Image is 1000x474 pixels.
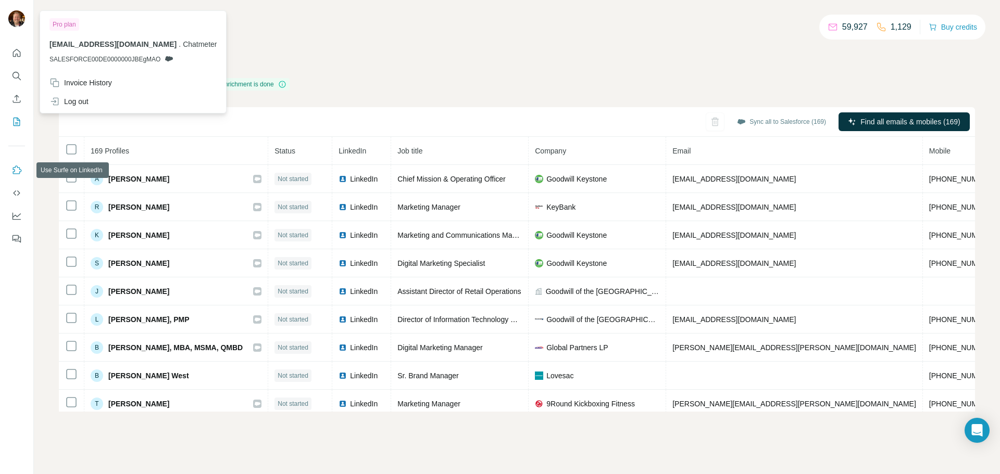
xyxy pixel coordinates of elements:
[350,399,378,409] span: LinkedIn
[929,20,977,34] button: Buy credits
[108,202,169,212] span: [PERSON_NAME]
[929,400,995,408] span: [PHONE_NUMBER]
[108,314,190,325] span: [PERSON_NAME], PMP
[8,10,25,27] img: Avatar
[672,315,796,324] span: [EMAIL_ADDRESS][DOMAIN_NAME]
[278,287,308,296] span: Not started
[49,40,177,48] span: [EMAIL_ADDRESS][DOMAIN_NAME]
[91,285,103,298] div: J
[91,201,103,213] div: R
[91,398,103,410] div: T
[350,258,378,268] span: LinkedIn
[339,203,347,211] img: LinkedIn logo
[546,202,576,212] span: KeyBank
[672,231,796,239] span: [EMAIL_ADDRESS][DOMAIN_NAME]
[929,315,995,324] span: [PHONE_NUMBER]
[397,231,531,239] span: Marketing and Communications Manager
[929,231,995,239] span: [PHONE_NUMBER]
[8,207,25,225] button: Dashboard
[672,259,796,267] span: [EMAIL_ADDRESS][DOMAIN_NAME]
[891,21,911,33] p: 1,129
[339,231,347,239] img: LinkedIn logo
[49,18,79,31] div: Pro plan
[49,96,89,107] div: Log out
[546,399,635,409] span: 9Round Kickboxing Fitness
[108,342,243,353] span: [PERSON_NAME], MBA, MSMA, QMBD
[842,21,868,33] p: 59,927
[350,342,378,353] span: LinkedIn
[535,231,543,239] img: company-logo
[397,175,506,183] span: Chief Mission & Operating Officer
[350,174,378,184] span: LinkedIn
[397,343,482,352] span: Digital Marketing Manager
[278,259,308,268] span: Not started
[278,315,308,324] span: Not started
[339,343,347,352] img: LinkedIn logo
[108,286,169,297] span: [PERSON_NAME]
[397,259,485,267] span: Digital Marketing Specialist
[535,343,543,352] img: company-logo
[350,230,378,240] span: LinkedIn
[108,174,169,184] span: [PERSON_NAME]
[350,370,378,381] span: LinkedIn
[339,287,347,296] img: LinkedIn logo
[179,40,181,48] span: .
[672,175,796,183] span: [EMAIL_ADDRESS][DOMAIN_NAME]
[278,371,308,380] span: Not started
[8,112,25,131] button: My lists
[8,67,25,85] button: Search
[535,175,543,183] img: company-logo
[350,314,378,325] span: LinkedIn
[108,370,189,381] span: [PERSON_NAME] West
[535,371,543,380] img: company-logo
[929,371,995,380] span: [PHONE_NUMBER]
[965,418,990,443] div: Open Intercom Messenger
[91,341,103,354] div: B
[535,318,543,321] img: company-logo
[278,399,308,408] span: Not started
[546,230,607,240] span: Goodwill Keystone
[535,203,543,211] img: company-logo
[860,117,960,127] span: Find all emails & mobiles (169)
[546,314,659,325] span: Goodwill of the [GEOGRAPHIC_DATA]
[350,202,378,212] span: LinkedIn
[8,229,25,248] button: Feedback
[91,147,129,155] span: 169 Profiles
[339,175,347,183] img: LinkedIn logo
[278,343,308,352] span: Not started
[546,286,660,297] span: Goodwill of the [GEOGRAPHIC_DATA]
[730,114,833,130] button: Sync all to Salesforce (169)
[339,147,366,155] span: LinkedIn
[91,229,103,241] div: K
[339,315,347,324] img: LinkedIn logo
[397,400,460,408] span: Marketing Manager
[350,286,378,297] span: LinkedIn
[397,371,459,380] span: Sr. Brand Manager
[8,89,25,108] button: Enrich CSV
[217,78,290,91] div: Enrichment is done
[546,174,607,184] span: Goodwill Keystone
[546,370,573,381] span: Lovesac
[108,258,169,268] span: [PERSON_NAME]
[8,161,25,180] button: Use Surfe on LinkedIn
[929,147,951,155] span: Mobile
[339,259,347,267] img: LinkedIn logo
[672,203,796,211] span: [EMAIL_ADDRESS][DOMAIN_NAME]
[546,342,608,353] span: Global Partners LP
[278,174,308,184] span: Not started
[929,343,995,352] span: [PHONE_NUMBER]
[397,287,521,296] span: Assistant Director of Retail Operations
[91,313,103,326] div: L
[91,369,103,382] div: B
[49,78,112,88] div: Invoice History
[274,147,295,155] span: Status
[929,175,995,183] span: [PHONE_NUMBER]
[108,399,169,409] span: [PERSON_NAME]
[91,173,103,185] div: A
[929,203,995,211] span: [PHONE_NUMBER]
[183,40,217,48] span: Chatmeter
[397,147,422,155] span: Job title
[278,230,308,240] span: Not started
[397,315,539,324] span: Director of Information Technology Services
[339,400,347,408] img: LinkedIn logo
